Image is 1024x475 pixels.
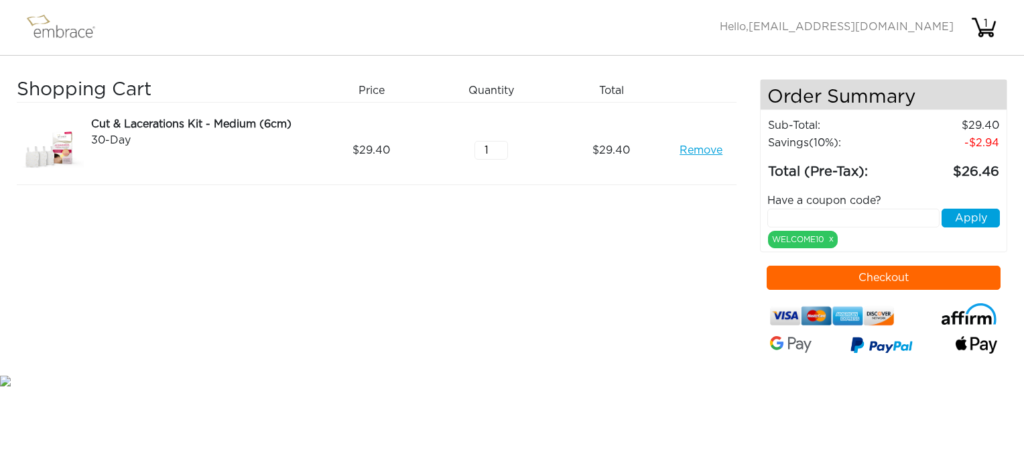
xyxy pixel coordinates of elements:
span: 29.40 [592,142,630,158]
td: Sub-Total: [767,117,895,134]
span: Quantity [468,83,514,99]
td: Savings : [767,134,895,152]
a: 1 [970,21,997,32]
div: Have a coupon code? [757,193,1011,209]
td: 2.94 [895,134,1000,152]
h4: Order Summary [761,80,1007,110]
td: 29.40 [895,117,1000,134]
div: 1 [972,15,999,32]
img: logo.png [23,11,111,44]
img: fullApplePay.png [956,336,997,354]
img: credit-cards.png [770,303,895,329]
img: Google-Pay-Logo.svg [770,336,812,353]
a: Remove [680,142,722,158]
button: Checkout [767,266,1001,290]
span: [EMAIL_ADDRESS][DOMAIN_NAME] [749,21,954,32]
div: Cut & Lacerations Kit - Medium (6cm) [91,116,306,132]
span: 29.40 [353,142,390,158]
div: WELCOME10 [768,231,838,248]
div: Total [556,79,676,102]
a: x [829,233,834,245]
h3: Shopping Cart [17,79,306,102]
img: 26525890-8dcd-11e7-bd72-02e45ca4b85b.jpeg [17,116,84,184]
td: Total (Pre-Tax): [767,152,895,182]
div: Price [316,79,436,102]
div: 30-Day [91,132,306,148]
span: Hello, [720,21,954,32]
span: (10%) [809,138,838,148]
img: paypal-v3.png [850,333,913,359]
td: 26.46 [895,152,1000,182]
img: cart [970,14,997,41]
button: Apply [942,209,1000,227]
img: affirm-logo.svg [941,303,997,325]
